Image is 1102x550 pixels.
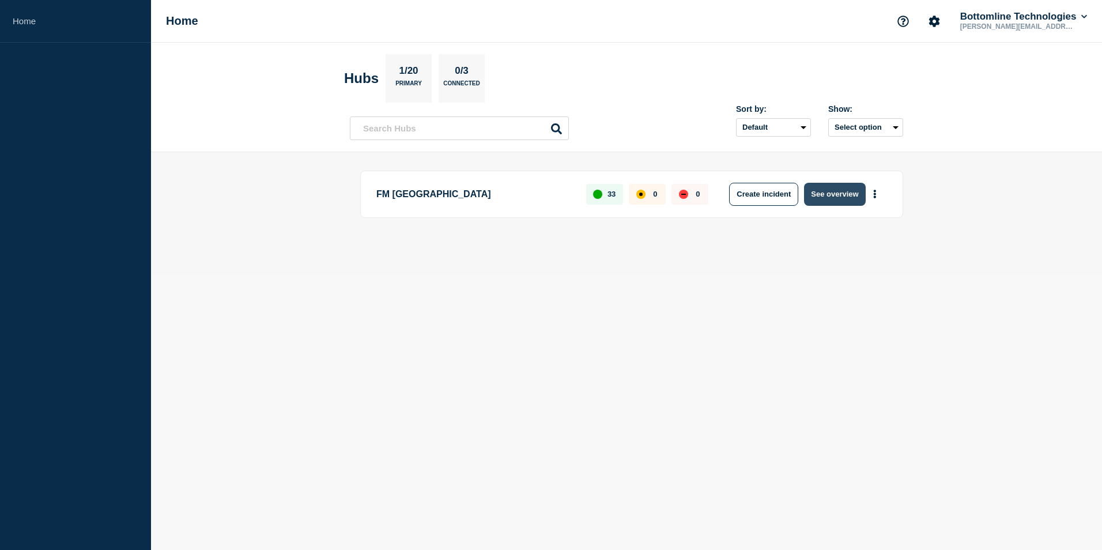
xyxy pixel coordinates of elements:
[828,104,903,114] div: Show:
[443,80,480,92] p: Connected
[350,116,569,140] input: Search Hubs
[958,11,1089,22] button: Bottomline Technologies
[451,65,473,80] p: 0/3
[736,118,811,137] select: Sort by
[922,9,946,33] button: Account settings
[166,14,198,28] h1: Home
[376,183,573,206] p: FM [GEOGRAPHIC_DATA]
[653,190,657,198] p: 0
[729,183,798,206] button: Create incident
[636,190,646,199] div: affected
[395,65,422,80] p: 1/20
[958,22,1078,31] p: [PERSON_NAME][EMAIL_ADDRESS][PERSON_NAME][DOMAIN_NAME]
[736,104,811,114] div: Sort by:
[828,118,903,137] button: Select option
[607,190,616,198] p: 33
[891,9,915,33] button: Support
[593,190,602,199] div: up
[344,70,379,86] h2: Hubs
[804,183,865,206] button: See overview
[867,183,882,205] button: More actions
[679,190,688,199] div: down
[696,190,700,198] p: 0
[395,80,422,92] p: Primary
